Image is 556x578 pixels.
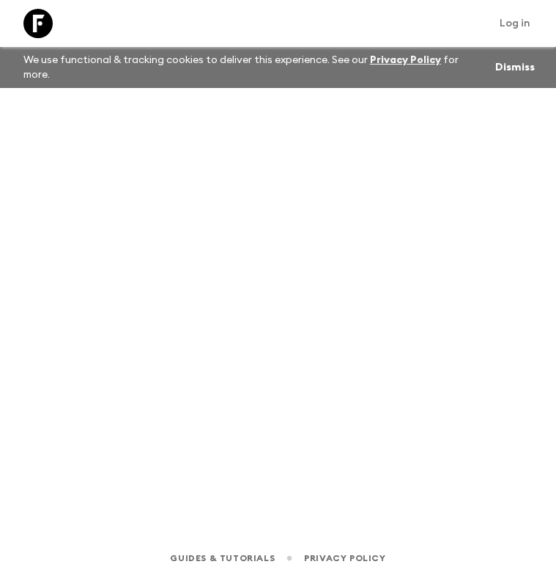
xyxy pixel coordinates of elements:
[18,47,492,88] p: We use functional & tracking cookies to deliver this experience. See our for more.
[170,550,275,566] a: Guides & Tutorials
[492,57,538,78] button: Dismiss
[370,55,441,65] a: Privacy Policy
[492,13,538,34] a: Log in
[304,550,385,566] a: Privacy Policy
